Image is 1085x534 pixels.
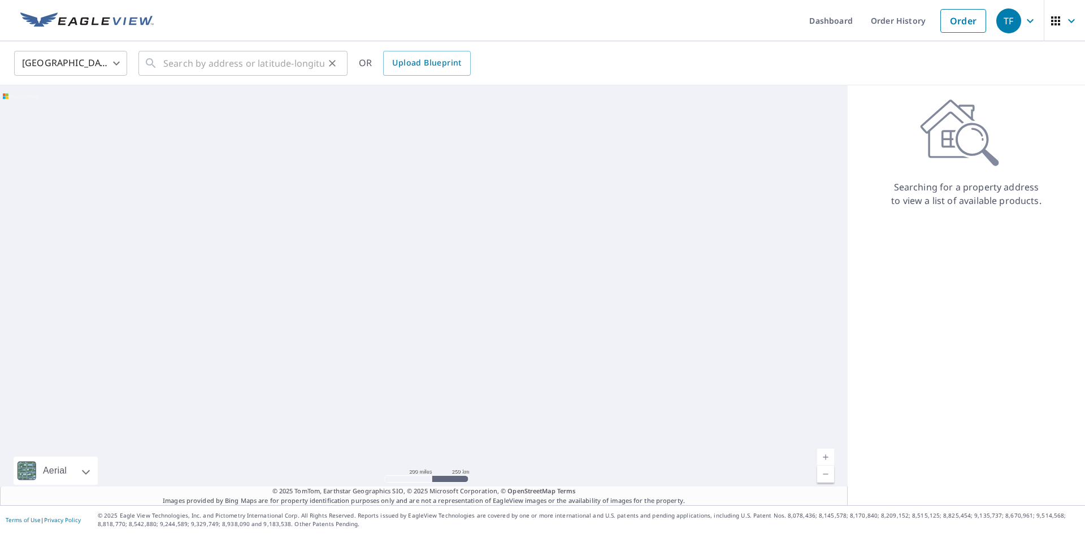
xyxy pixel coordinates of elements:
[6,516,81,523] p: |
[20,12,154,29] img: EV Logo
[14,457,98,485] div: Aerial
[14,47,127,79] div: [GEOGRAPHIC_DATA]
[383,51,470,76] a: Upload Blueprint
[6,516,41,524] a: Terms of Use
[324,55,340,71] button: Clear
[44,516,81,524] a: Privacy Policy
[98,511,1079,528] p: © 2025 Eagle View Technologies, Inc. and Pictometry International Corp. All Rights Reserved. Repo...
[40,457,70,485] div: Aerial
[359,51,471,76] div: OR
[507,487,555,495] a: OpenStreetMap
[272,487,576,496] span: © 2025 TomTom, Earthstar Geographics SIO, © 2025 Microsoft Corporation, ©
[996,8,1021,33] div: TF
[557,487,576,495] a: Terms
[163,47,324,79] input: Search by address or latitude-longitude
[817,466,834,483] a: Current Level 5, Zoom Out
[940,9,986,33] a: Order
[817,449,834,466] a: Current Level 5, Zoom In
[891,180,1042,207] p: Searching for a property address to view a list of available products.
[392,56,461,70] span: Upload Blueprint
